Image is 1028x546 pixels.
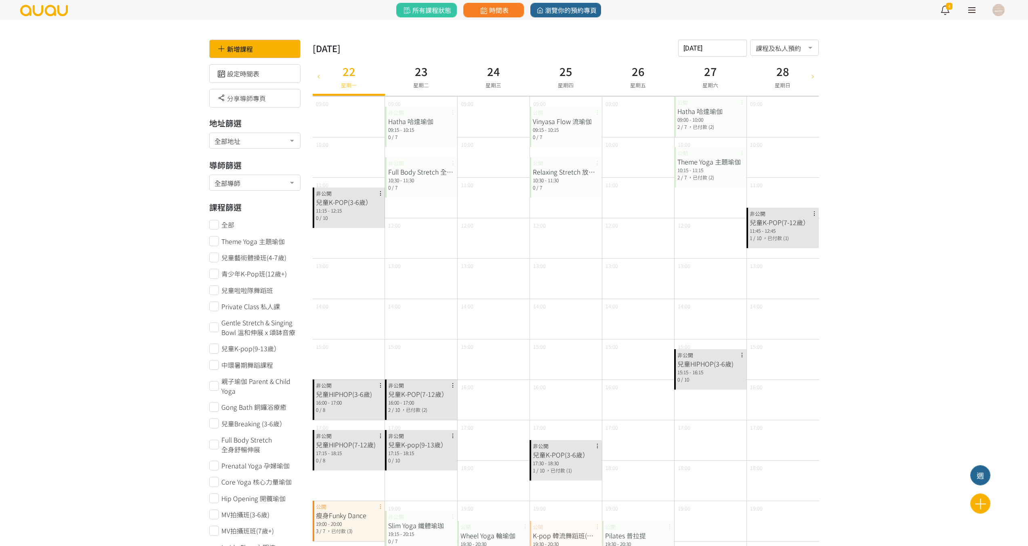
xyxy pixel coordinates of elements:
span: 11:00 [605,181,618,189]
div: 15:15 - 16:15 [677,369,743,376]
div: [DATE] [313,42,341,55]
div: 11:15 - 12:15 [316,207,382,214]
span: Theme Yoga 主題瑜伽 [221,236,285,246]
div: 09:15 - 10:15 [388,126,454,133]
div: 16:00 - 17:00 [316,399,382,406]
div: 兒童HIPHOP(7-12歲) [316,440,382,449]
span: / 10 [392,406,400,413]
span: 星期一 [341,81,357,89]
span: 09:00 [605,100,618,108]
div: 週 [971,470,990,481]
span: / 7 [536,133,542,140]
div: Slim Yoga 纖體瑜珈 [388,521,454,530]
span: 星期五 [630,81,646,89]
span: ，已付款 (1) [763,234,789,241]
span: Prenatal Yoga 孕婦瑜伽 [221,461,290,470]
span: 15:00 [605,343,618,350]
span: / 7 [392,538,397,544]
div: 兒童HIPHOP(3-6歲) [316,389,382,399]
span: ，已付款 (2) [688,123,714,130]
a: 設定時間表 [216,69,259,78]
span: 13:00 [605,262,618,270]
span: 0 [316,214,318,221]
span: Core Yoga 核心力量瑜伽 [221,477,292,487]
div: 10:30 - 11:30 [388,177,454,184]
span: / 10 [681,376,689,383]
span: 2 [677,123,680,130]
span: / 10 [753,234,761,241]
span: 09:00 [316,100,328,108]
span: 親子瑜伽 Parent & Child Yoga [221,376,301,396]
div: 17:15 - 18:15 [316,449,382,457]
div: 兒童K-POP(3-6歲） [316,197,382,207]
span: Gong Bath 銅鑼浴療癒 [221,402,286,412]
span: / 10 [320,214,328,221]
span: 全部導師 [214,177,295,187]
span: 17:00 [678,424,690,431]
span: / 7 [681,123,687,130]
span: 全部地址 [214,135,295,145]
span: / 7 [392,184,397,191]
span: MV拍攝班班(7歲+) [221,526,274,535]
span: 11:00 [461,181,473,189]
span: 全部 [221,220,234,230]
span: 15:00 [678,343,690,350]
span: 14:00 [605,302,618,310]
h3: 28 [775,63,790,80]
span: / 8 [320,406,325,413]
a: 瀏覽你的預約專頁 [530,3,601,17]
div: 分享導師專頁 [209,89,301,108]
h3: 導師篩選 [209,159,301,171]
span: 星期日 [775,81,790,89]
span: 14:00 [316,302,328,310]
span: 11:00 [750,181,763,189]
h3: 26 [630,63,646,80]
span: 0 [677,376,680,383]
div: 11:45 - 12:45 [750,227,816,234]
div: Full Body Stretch 全身舒暢伸展 [388,167,454,177]
span: Full Body Stretch 全身舒暢伸展 [221,435,301,454]
span: 0 [316,406,318,413]
span: 12:00 [388,221,401,229]
h3: 課程篩選 [209,201,301,213]
span: 15:00 [316,343,328,350]
span: 13:00 [316,262,328,270]
span: / 10 [536,467,544,474]
span: 3 [316,527,318,534]
span: 10:00 [316,141,328,148]
h3: 22 [341,63,357,80]
span: 兒童啦啦隊舞蹈班 [221,285,273,295]
span: 10:00 [750,141,763,148]
div: 瘦身Funky Dance [316,510,382,520]
span: 16:00 [750,383,763,391]
span: 瀏覽你的預約專頁 [535,5,597,15]
span: 15:00 [388,343,401,350]
span: / 10 [392,457,400,464]
span: 兒童Breaking (3-6歲） [221,419,286,428]
span: 19:00 [605,504,618,512]
a: 所有課程狀態 [396,3,457,17]
span: 0 [388,133,391,140]
span: 課程及私人預約 [756,42,813,52]
span: Hip Opening 開髖瑜伽 [221,493,286,503]
span: 10:00 [461,141,473,148]
h3: 23 [413,63,429,80]
div: Relaxing Stretch 放鬆伸展 [533,167,599,177]
span: 13:00 [750,262,763,270]
div: 16:00 - 17:00 [388,399,454,406]
span: 16:00 [533,383,546,391]
h3: 24 [486,63,501,80]
span: 2 [388,406,391,413]
div: 17:15 - 18:15 [388,449,454,457]
span: 15:00 [750,343,763,350]
span: 12:00 [461,221,473,229]
span: ，已付款 (2) [688,174,714,181]
span: 17:00 [316,424,328,431]
div: Pilates 普拉提 [605,531,671,540]
span: 09:00 [750,100,763,108]
span: 18:00 [461,464,473,472]
span: ，已付款 (2) [401,406,427,413]
span: 18:00 [678,464,690,472]
span: 16:00 [605,383,618,391]
span: 1 [533,467,535,474]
